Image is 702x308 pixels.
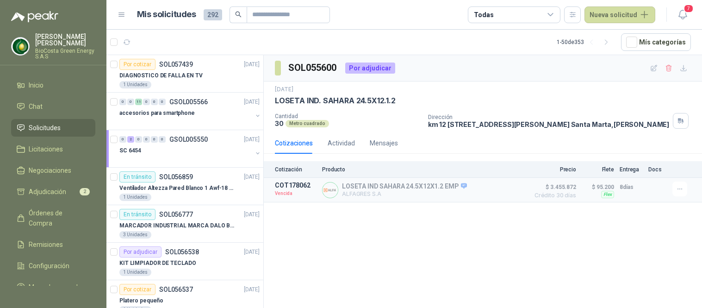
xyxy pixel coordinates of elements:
[137,8,196,21] h1: Mis solicitudes
[244,173,260,182] p: [DATE]
[29,144,63,154] span: Licitaciones
[106,205,263,243] a: En tránsitoSOL056777[DATE] MARCADOR INDUSTRIAL MARCA DALO BLANCO3 Unidades
[244,60,260,69] p: [DATE]
[275,182,317,189] p: COT178062
[275,119,284,127] p: 30
[244,98,260,107] p: [DATE]
[244,285,260,294] p: [DATE]
[428,120,670,128] p: km 12 [STREET_ADDRESS][PERSON_NAME] Santa Marta , [PERSON_NAME]
[275,96,396,106] p: LOSETA IND. SAHARA 24.5X12.1.2
[169,99,208,105] p: GSOL005566
[345,63,395,74] div: Por adjudicar
[620,166,643,173] p: Entrega
[119,194,151,201] div: 1 Unidades
[582,166,614,173] p: Flete
[119,146,141,155] p: SC 6454
[119,109,195,118] p: accesorios para smartphone
[29,123,61,133] span: Solicitudes
[119,59,155,70] div: Por cotizar
[11,236,95,253] a: Remisiones
[159,99,166,105] div: 0
[119,81,151,88] div: 1 Unidades
[127,136,134,143] div: 2
[29,261,69,271] span: Configuración
[12,38,29,55] img: Company Logo
[11,11,58,22] img: Logo peakr
[275,166,317,173] p: Cotización
[29,187,66,197] span: Adjudicación
[530,193,576,198] span: Crédito 30 días
[11,140,95,158] a: Licitaciones
[119,171,155,182] div: En tránsito
[342,182,467,191] p: LOSETA IND SAHARA 24.5X12X1.2 EMP
[342,190,467,197] p: ALFAGRES S.A
[235,11,242,18] span: search
[584,6,655,23] button: Nueva solicitud
[288,61,338,75] h3: SOL055600
[119,96,261,126] a: 0 0 11 0 0 0 GSOL005566[DATE] accesorios para smartphone
[530,182,576,193] span: $ 3.455.872
[11,119,95,137] a: Solicitudes
[621,33,691,51] button: Mís categorías
[169,136,208,143] p: GSOL005550
[29,282,81,292] span: Manuales y ayuda
[11,204,95,232] a: Órdenes de Compra
[29,165,71,176] span: Negociaciones
[244,248,260,257] p: [DATE]
[119,269,151,276] div: 1 Unidades
[275,85,293,94] p: [DATE]
[119,231,151,239] div: 3 Unidades
[323,182,338,198] img: Company Logo
[328,138,355,148] div: Actividad
[601,191,614,198] div: Flex
[119,184,235,193] p: Ventilador Altezza Pared Blanco 1 Awf-18 Pro Balinera
[582,182,614,193] p: $ 95.200
[29,239,63,250] span: Remisiones
[204,9,222,20] span: 292
[119,296,163,305] p: Platero pequeño
[557,35,614,50] div: 1 - 50 de 353
[151,99,158,105] div: 0
[119,246,162,258] div: Por adjudicar
[119,71,203,80] p: DIAGNOSTICO DE FALLA EN TV
[119,284,155,295] div: Por cotizar
[159,174,193,180] p: SOL056859
[135,136,142,143] div: 0
[29,208,87,228] span: Órdenes de Compra
[29,80,43,90] span: Inicio
[530,166,576,173] p: Precio
[106,55,263,93] a: Por cotizarSOL057439[DATE] DIAGNOSTICO DE FALLA EN TV1 Unidades
[119,136,126,143] div: 0
[35,48,95,59] p: BioCosta Green Energy S.A.S
[428,114,670,120] p: Dirección
[80,188,90,195] span: 2
[11,257,95,275] a: Configuración
[620,182,643,193] p: 8 días
[244,210,260,219] p: [DATE]
[648,166,667,173] p: Docs
[11,162,95,179] a: Negociaciones
[127,99,134,105] div: 0
[11,76,95,94] a: Inicio
[683,4,694,13] span: 7
[159,211,193,218] p: SOL056777
[11,183,95,201] a: Adjudicación2
[143,99,150,105] div: 0
[135,99,142,105] div: 11
[370,138,398,148] div: Mensajes
[119,259,196,268] p: KIT LIMPIADOR DE TECLADO
[165,249,199,255] p: SOL056538
[11,98,95,115] a: Chat
[275,189,317,198] p: Vencida
[322,166,524,173] p: Producto
[119,209,155,220] div: En tránsito
[35,33,95,46] p: [PERSON_NAME] [PERSON_NAME]
[159,136,166,143] div: 0
[286,120,329,127] div: Metro cuadrado
[29,101,43,112] span: Chat
[474,10,493,20] div: Todas
[119,221,235,230] p: MARCADOR INDUSTRIAL MARCA DALO BLANCO
[119,134,261,163] a: 0 2 0 0 0 0 GSOL005550[DATE] SC 6454
[275,138,313,148] div: Cotizaciones
[275,113,421,119] p: Cantidad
